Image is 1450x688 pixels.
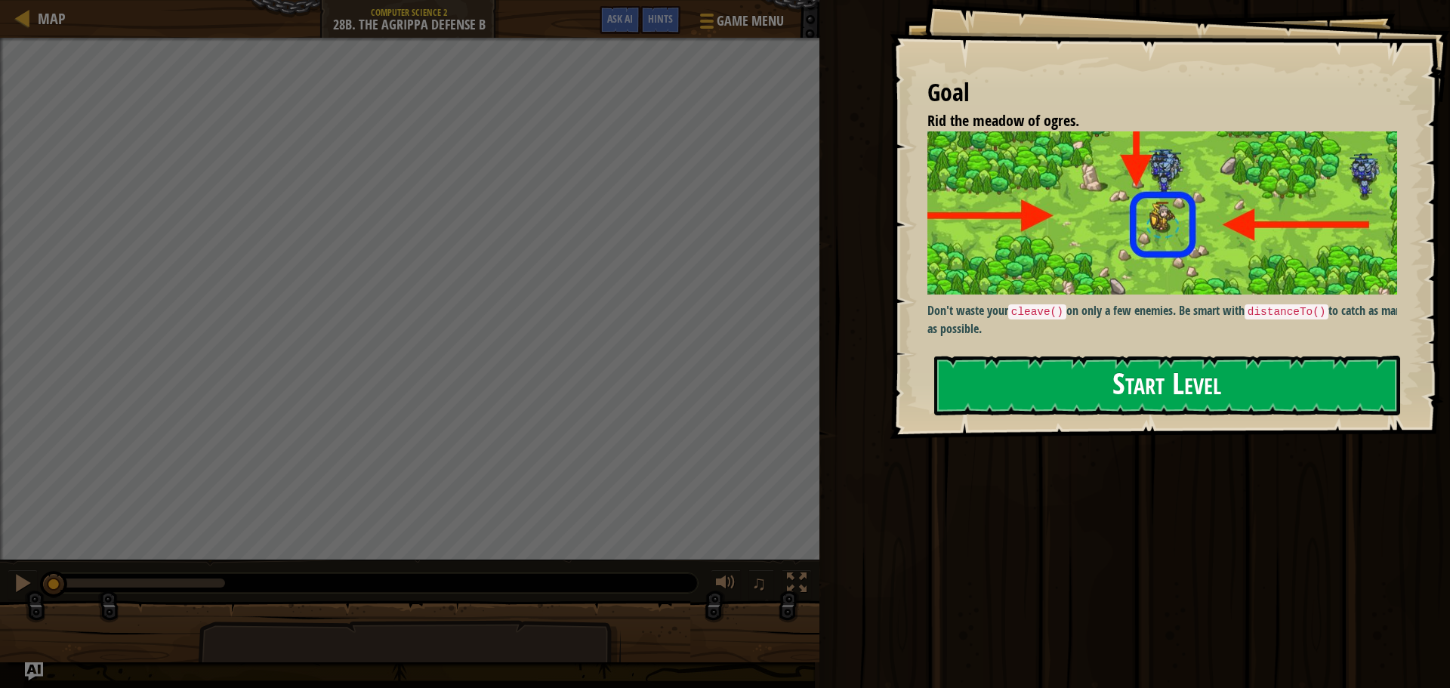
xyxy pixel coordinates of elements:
span: Game Menu [717,11,784,31]
button: Game Menu [688,6,793,42]
button: Ask AI [600,6,640,34]
p: Don't waste your on only a few enemies. Be smart with to catch as many as possible. [927,302,1408,337]
a: Map [30,8,66,29]
code: cleave() [1008,304,1066,319]
button: ♫ [748,569,774,600]
li: Rid the meadow of ogres. [909,110,1393,132]
span: ♫ [751,572,767,594]
span: Map [38,8,66,29]
button: Ask AI [25,662,43,680]
button: Adjust volume [711,569,741,600]
button: Ctrl + P: Pause [8,569,38,600]
span: Hints [648,11,673,26]
img: The agrippa defense [927,131,1408,295]
button: Start Level [934,356,1400,415]
span: Ask AI [607,11,633,26]
div: Goal [927,76,1397,110]
button: Toggle fullscreen [782,569,812,600]
span: Rid the meadow of ogres. [927,110,1079,131]
code: distanceTo() [1245,304,1329,319]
